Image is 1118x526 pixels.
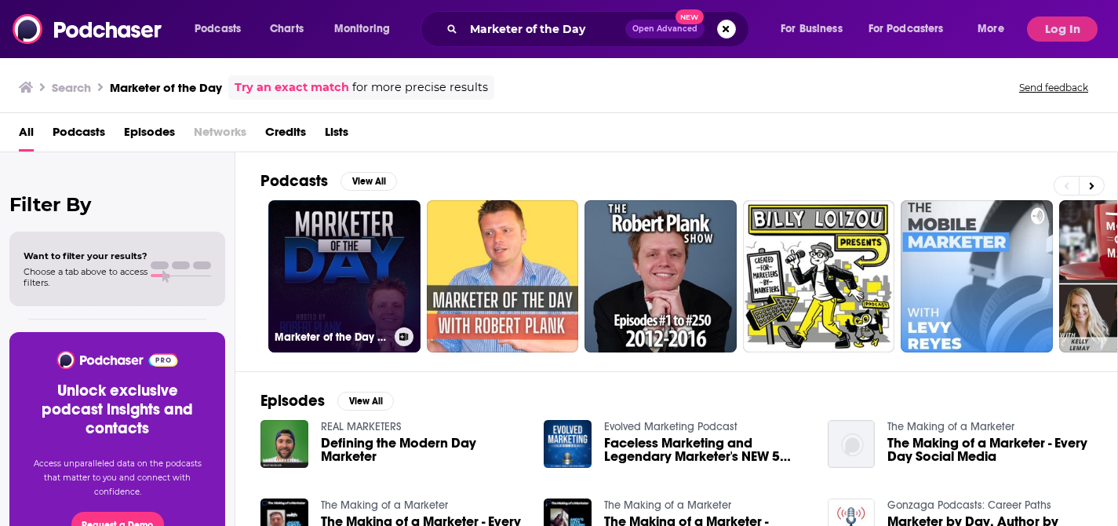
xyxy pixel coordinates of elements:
[28,382,206,438] h3: Unlock exclusive podcast insights and contacts
[544,420,592,468] img: Faceless Marketing and Legendary Marketer's NEW 5 DAY CHALLENGE
[260,420,308,468] img: Defining the Modern Day Marketer
[1027,16,1098,42] button: Log In
[265,119,306,152] a: Credits
[352,79,488,97] span: for more precise results
[260,171,328,191] h2: Podcasts
[340,172,397,191] button: View All
[781,18,843,40] span: For Business
[321,437,526,463] a: Defining the Modern Day Marketer
[887,420,1014,433] a: The Making of a Marketer
[604,420,737,433] a: Evolved Marketing Podcast
[604,437,809,463] a: Faceless Marketing and Legendary Marketer's NEW 5 DAY CHALLENGE
[828,420,876,468] img: The Making of a Marketer - Every Day Social Media
[604,499,731,512] a: The Making of a Marketer
[858,16,967,42] button: open menu
[24,250,147,261] span: Want to filter your results?
[1014,81,1093,94] button: Send feedback
[676,9,704,24] span: New
[967,16,1024,42] button: open menu
[56,351,179,369] img: Podchaser - Follow, Share and Rate Podcasts
[435,11,764,47] div: Search podcasts, credits, & more...
[632,25,697,33] span: Open Advanced
[268,200,421,352] a: Marketer of the Day with [PERSON_NAME]: Get Daily Insights from the Top Internet Marketers & Entr...
[260,391,394,411] a: EpisodesView All
[9,193,225,216] h2: Filter By
[869,18,944,40] span: For Podcasters
[260,16,313,42] a: Charts
[978,18,1004,40] span: More
[321,499,448,512] a: The Making of a Marketer
[275,331,388,344] h3: Marketer of the Day with [PERSON_NAME]: Get Daily Insights from the Top Internet Marketers & Entr...
[235,79,349,97] a: Try an exact match
[53,119,105,152] a: Podcasts
[887,437,1092,463] a: The Making of a Marketer - Every Day Social Media
[323,16,410,42] button: open menu
[770,16,862,42] button: open menu
[19,119,34,152] a: All
[464,16,625,42] input: Search podcasts, credits, & more...
[325,119,348,152] a: Lists
[110,80,222,95] h3: Marketer of the Day
[321,420,401,433] a: REAL MARKETERS
[334,18,390,40] span: Monitoring
[625,20,705,38] button: Open AdvancedNew
[260,391,325,411] h2: Episodes
[260,171,397,191] a: PodcastsView All
[887,499,1051,512] a: Gonzaga Podcasts: Career Paths
[52,80,91,95] h3: Search
[194,119,246,152] span: Networks
[337,392,394,411] button: View All
[28,457,206,499] p: Access unparalleled data on the podcasts that matter to you and connect with confidence.
[184,16,261,42] button: open menu
[195,18,241,40] span: Podcasts
[24,266,147,288] span: Choose a tab above to access filters.
[270,18,304,40] span: Charts
[13,14,163,44] img: Podchaser - Follow, Share and Rate Podcasts
[124,119,175,152] a: Episodes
